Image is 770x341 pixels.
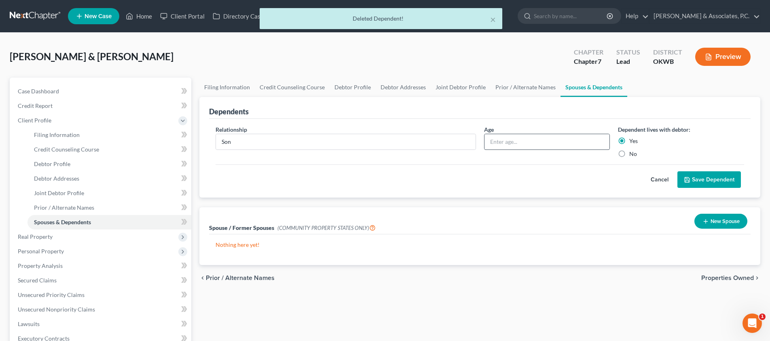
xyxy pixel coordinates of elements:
button: Save Dependent [677,171,741,188]
span: Unsecured Priority Claims [18,291,85,298]
a: Joint Debtor Profile [431,78,491,97]
a: Unsecured Nonpriority Claims [11,302,191,317]
span: Case Dashboard [18,88,59,95]
div: Lead [616,57,640,66]
div: Deleted Dependent! [266,15,496,23]
span: Client Profile [18,117,51,124]
a: Prior / Alternate Names [491,78,561,97]
label: Age [484,125,494,134]
a: Debtor Addresses [27,171,191,186]
span: Debtor Addresses [34,175,79,182]
span: Lawsuits [18,320,40,327]
a: Debtor Profile [330,78,376,97]
label: Yes [629,137,638,145]
label: No [629,150,637,158]
div: Dependents [209,107,249,116]
p: Nothing here yet! [216,241,744,249]
span: Real Property [18,233,53,240]
span: 1 [759,314,766,320]
div: Status [616,48,640,57]
div: Chapter [574,48,603,57]
a: Secured Claims [11,273,191,288]
span: Property Analysis [18,262,63,269]
span: Debtor Profile [34,160,70,167]
span: [PERSON_NAME] & [PERSON_NAME] [10,51,173,62]
a: Debtor Addresses [376,78,431,97]
div: Chapter [574,57,603,66]
div: OKWB [653,57,682,66]
button: Cancel [642,172,677,188]
iframe: Intercom live chat [742,314,762,333]
i: chevron_left [199,275,206,281]
i: chevron_right [754,275,760,281]
span: Properties Owned [701,275,754,281]
button: New Spouse [694,214,747,229]
span: Spouse / Former Spouses [209,224,274,231]
span: Joint Debtor Profile [34,189,84,196]
a: Property Analysis [11,259,191,273]
a: Prior / Alternate Names [27,200,191,215]
span: (COMMUNITY PROPERTY STATES ONLY) [277,225,376,231]
span: Prior / Alternate Names [206,275,275,281]
span: Spouses & Dependents [34,219,91,225]
a: Spouses & Dependents [27,215,191,229]
button: × [490,15,496,24]
a: Joint Debtor Profile [27,186,191,200]
div: District [653,48,682,57]
a: Credit Report [11,99,191,113]
a: Filing Information [199,78,255,97]
input: Enter relationship... [216,134,476,149]
a: Debtor Profile [27,157,191,171]
a: Lawsuits [11,317,191,331]
span: Secured Claims [18,277,57,284]
span: Personal Property [18,248,64,255]
button: chevron_left Prior / Alternate Names [199,275,275,281]
a: Spouses & Dependents [561,78,627,97]
span: 7 [598,57,601,65]
span: Credit Counseling Course [34,146,99,153]
a: Credit Counseling Course [255,78,330,97]
span: Credit Report [18,102,53,109]
label: Dependent lives with debtor: [618,125,690,134]
a: Unsecured Priority Claims [11,288,191,302]
input: Enter age... [484,134,610,149]
a: Credit Counseling Course [27,142,191,157]
a: Filing Information [27,128,191,142]
button: Properties Owned chevron_right [701,275,760,281]
button: Preview [695,48,751,66]
a: Case Dashboard [11,84,191,99]
span: Unsecured Nonpriority Claims [18,306,95,313]
span: Prior / Alternate Names [34,204,94,211]
span: Relationship [216,126,247,133]
span: Filing Information [34,131,80,138]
